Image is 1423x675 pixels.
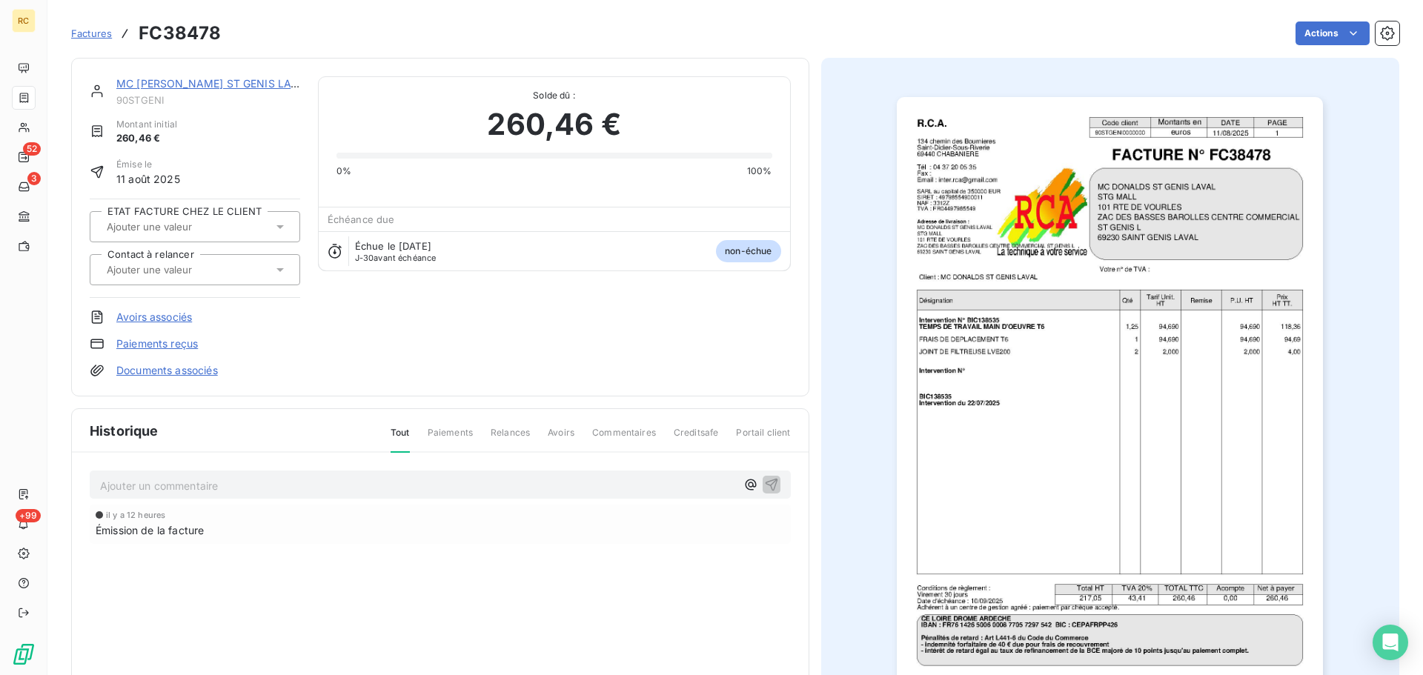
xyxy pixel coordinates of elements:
[105,263,254,276] input: Ajouter une valeur
[71,27,112,39] span: Factures
[116,118,177,131] span: Montant initial
[12,145,35,169] a: 52
[116,171,180,187] span: 11 août 2025
[71,26,112,41] a: Factures
[1373,625,1408,660] div: Open Intercom Messenger
[116,336,198,351] a: Paiements reçus
[106,511,165,519] span: il y a 12 heures
[592,426,656,451] span: Commentaires
[27,172,41,185] span: 3
[328,213,395,225] span: Échéance due
[355,253,437,262] span: avant échéance
[355,240,431,252] span: Échue le [DATE]
[391,426,410,453] span: Tout
[116,158,180,171] span: Émise le
[674,426,719,451] span: Creditsafe
[336,164,351,178] span: 0%
[139,20,221,47] h3: FC38478
[90,421,159,441] span: Historique
[116,310,192,325] a: Avoirs associés
[1296,21,1370,45] button: Actions
[23,142,41,156] span: 52
[428,426,473,451] span: Paiements
[116,363,218,378] a: Documents associés
[12,642,36,666] img: Logo LeanPay
[96,522,204,538] span: Émission de la facture
[548,426,574,451] span: Avoirs
[716,240,780,262] span: non-échue
[747,164,772,178] span: 100%
[491,426,530,451] span: Relances
[116,94,300,106] span: 90STGENI
[736,426,790,451] span: Portail client
[355,253,374,263] span: J-30
[487,102,620,147] span: 260,46 €
[105,220,254,233] input: Ajouter une valeur
[16,509,41,522] span: +99
[12,9,36,33] div: RC
[116,131,177,146] span: 260,46 €
[116,77,311,90] a: MC [PERSON_NAME] ST GENIS LAVAL
[12,175,35,199] a: 3
[336,89,772,102] span: Solde dû :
